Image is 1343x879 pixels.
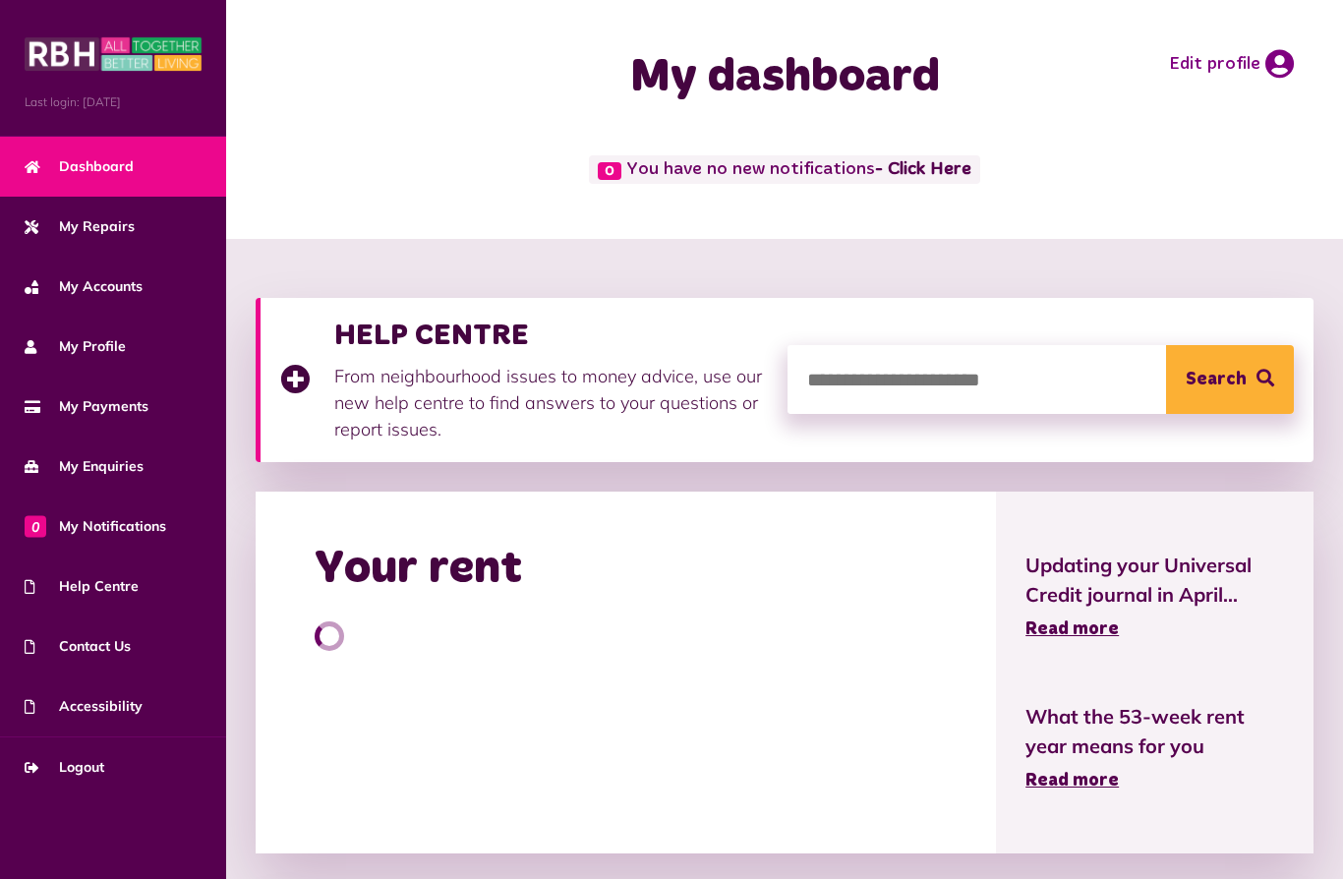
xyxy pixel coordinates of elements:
[25,696,143,717] span: Accessibility
[25,156,134,177] span: Dashboard
[25,93,202,111] span: Last login: [DATE]
[25,515,46,537] span: 0
[1166,345,1294,414] button: Search
[525,49,1044,106] h1: My dashboard
[25,34,202,74] img: MyRBH
[589,155,979,184] span: You have no new notifications
[25,216,135,237] span: My Repairs
[25,276,143,297] span: My Accounts
[1025,551,1284,643] a: Updating your Universal Credit journal in April... Read more
[1025,702,1284,794] a: What the 53-week rent year means for you Read more
[334,318,768,353] h3: HELP CENTRE
[1169,49,1294,79] a: Edit profile
[1025,620,1119,638] span: Read more
[25,396,148,417] span: My Payments
[25,636,131,657] span: Contact Us
[25,336,126,357] span: My Profile
[1025,551,1284,610] span: Updating your Universal Credit journal in April...
[315,541,522,598] h2: Your rent
[1025,702,1284,761] span: What the 53-week rent year means for you
[334,363,768,442] p: From neighbourhood issues to money advice, use our new help centre to find answers to your questi...
[25,516,166,537] span: My Notifications
[25,757,104,778] span: Logout
[25,576,139,597] span: Help Centre
[875,161,971,179] a: - Click Here
[598,162,621,180] span: 0
[1186,345,1247,414] span: Search
[25,456,144,477] span: My Enquiries
[1025,772,1119,790] span: Read more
